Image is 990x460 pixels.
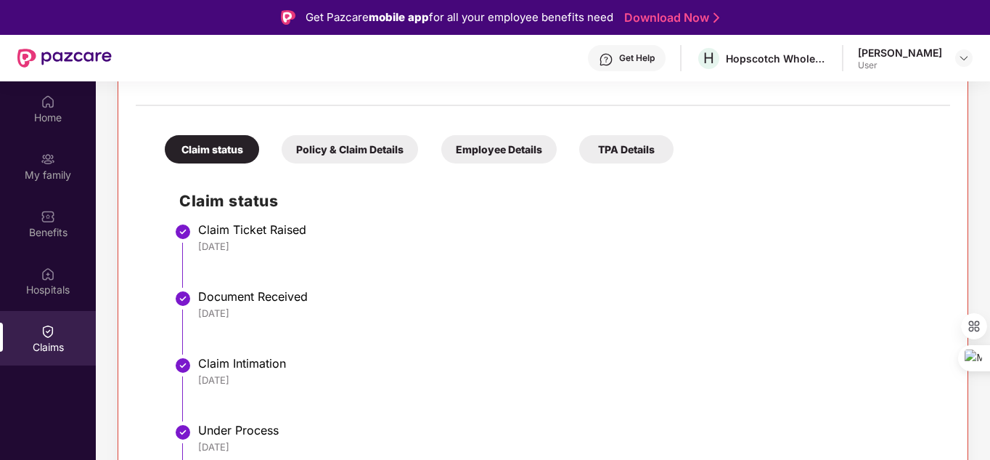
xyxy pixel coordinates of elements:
div: Employee Details [441,135,557,164]
div: [DATE] [198,440,936,453]
img: svg+xml;base64,PHN2ZyB3aWR0aD0iMjAiIGhlaWdodD0iMjAiIHZpZXdCb3g9IjAgMCAyMCAyMCIgZmlsbD0ibm9uZSIgeG... [41,152,55,166]
img: svg+xml;base64,PHN2ZyBpZD0iRHJvcGRvd24tMzJ4MzIiIHhtbG5zPSJodHRwOi8vd3d3LnczLm9yZy8yMDAwL3N2ZyIgd2... [958,52,970,64]
div: Claim Ticket Raised [198,222,936,237]
div: Claim Intimation [198,356,936,371]
div: [DATE] [198,374,936,387]
img: svg+xml;base64,PHN2ZyBpZD0iU3RlcC1Eb25lLTMyeDMyIiB4bWxucz0iaHR0cDovL3d3dy53My5vcmcvMjAwMC9zdmciIH... [174,223,192,241]
img: svg+xml;base64,PHN2ZyBpZD0iSGVscC0zMngzMiIgeG1sbnM9Imh0dHA6Ly93d3cudzMub3JnLzIwMDAvc3ZnIiB3aWR0aD... [599,52,613,67]
img: Logo [281,10,295,25]
div: Get Pazcare for all your employee benefits need [306,9,613,26]
div: Under Process [198,423,936,437]
img: New Pazcare Logo [17,49,112,68]
div: [PERSON_NAME] [858,46,942,60]
div: Policy & Claim Details [282,135,418,164]
div: Get Help [619,52,655,64]
a: Download Now [624,10,715,25]
div: [DATE] [198,240,936,253]
img: svg+xml;base64,PHN2ZyBpZD0iQ2xhaW0iIHhtbG5zPSJodHRwOi8vd3d3LnczLm9yZy8yMDAwL3N2ZyIgd2lkdGg9IjIwIi... [41,324,55,339]
div: Document Received [198,289,936,304]
span: H [703,49,714,67]
strong: mobile app [369,10,429,24]
img: svg+xml;base64,PHN2ZyBpZD0iU3RlcC1Eb25lLTMyeDMyIiB4bWxucz0iaHR0cDovL3d3dy53My5vcmcvMjAwMC9zdmciIH... [174,290,192,307]
div: TPA Details [579,135,674,164]
img: Stroke [713,10,719,25]
div: User [858,60,942,71]
div: Claim status [165,135,259,164]
img: svg+xml;base64,PHN2ZyBpZD0iU3RlcC1Eb25lLTMyeDMyIiB4bWxucz0iaHR0cDovL3d3dy53My5vcmcvMjAwMC9zdmciIH... [174,424,192,441]
img: svg+xml;base64,PHN2ZyBpZD0iSG9tZSIgeG1sbnM9Imh0dHA6Ly93d3cudzMub3JnLzIwMDAvc3ZnIiB3aWR0aD0iMjAiIG... [41,94,55,109]
img: svg+xml;base64,PHN2ZyBpZD0iSG9zcGl0YWxzIiB4bWxucz0iaHR0cDovL3d3dy53My5vcmcvMjAwMC9zdmciIHdpZHRoPS... [41,267,55,281]
img: svg+xml;base64,PHN2ZyBpZD0iQmVuZWZpdHMiIHhtbG5zPSJodHRwOi8vd3d3LnczLm9yZy8yMDAwL3N2ZyIgd2lkdGg9Ij... [41,209,55,224]
img: svg+xml;base64,PHN2ZyBpZD0iU3RlcC1Eb25lLTMyeDMyIiB4bWxucz0iaHR0cDovL3d3dy53My5vcmcvMjAwMC9zdmciIH... [174,357,192,374]
div: [DATE] [198,307,936,320]
h2: Claim status [179,189,936,213]
div: Hopscotch Wholesale Trading Private Limited [726,52,827,65]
